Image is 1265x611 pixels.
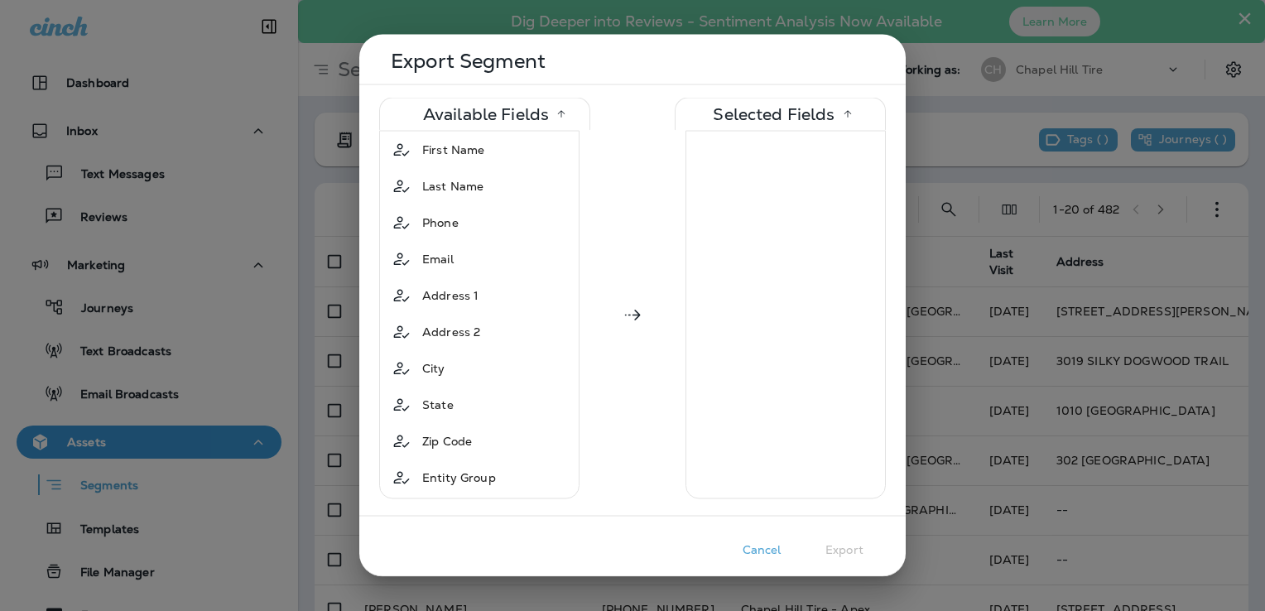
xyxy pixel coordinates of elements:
[549,102,574,127] button: Sort by name
[391,55,879,68] p: Export Segment
[422,469,496,486] span: Entity Group
[713,108,835,121] p: Selected Fields
[423,108,549,121] p: Available Fields
[422,214,459,231] span: Phone
[835,102,860,127] button: Sort by name
[422,142,484,158] span: First Name
[422,397,454,413] span: State
[422,324,480,340] span: Address 2
[422,433,472,450] span: Zip Code
[422,287,479,304] span: Address 1
[422,251,454,267] span: Email
[422,178,483,195] span: Last Name
[720,537,803,563] button: Cancel
[422,360,445,377] span: City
